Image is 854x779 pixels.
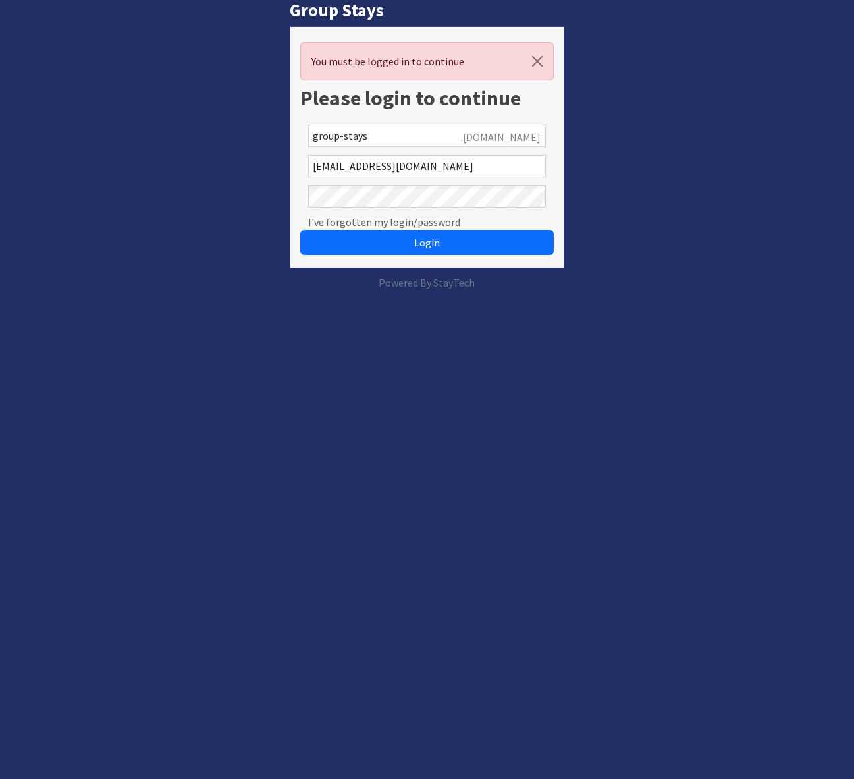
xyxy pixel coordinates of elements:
[300,42,553,80] div: You must be logged in to continue
[290,275,564,291] p: Powered By StayTech
[300,86,553,111] h1: Please login to continue
[308,125,545,147] input: Account Reference
[414,236,440,249] span: Login
[308,214,460,230] a: I've forgotten my login/password
[308,155,545,177] input: Email
[461,129,541,145] span: .[DOMAIN_NAME]
[300,230,553,255] button: Login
